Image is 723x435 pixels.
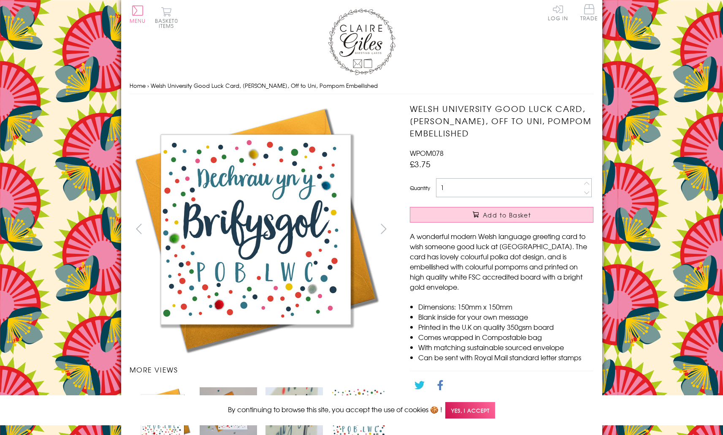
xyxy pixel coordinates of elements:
[130,219,149,238] button: prev
[129,103,382,356] img: Welsh University Good Luck Card, Dotty, Off to Uni, Pompom Embellished
[130,17,146,24] span: Menu
[328,8,395,75] img: Claire Giles Greetings Cards
[410,103,593,139] h1: Welsh University Good Luck Card, [PERSON_NAME], Off to Uni, Pompom Embellished
[393,103,646,328] img: Welsh University Good Luck Card, Dotty, Off to Uni, Pompom Embellished
[418,312,593,322] li: Blank inside for your own message
[483,211,531,219] span: Add to Basket
[418,302,593,312] li: Dimensions: 150mm x 150mm
[580,4,598,22] a: Trade
[418,352,593,362] li: Can be sent with Royal Mail standard letter stamps
[374,219,393,238] button: next
[410,207,593,223] button: Add to Basket
[410,148,444,158] span: WPOM078
[130,77,594,95] nav: breadcrumbs
[159,17,178,30] span: 0 items
[410,231,593,292] p: A wonderful modern Welsh language greeting card to wish someone good luck at [GEOGRAPHIC_DATA]. T...
[130,5,146,23] button: Menu
[580,4,598,21] span: Trade
[410,158,431,170] span: £3.75
[147,82,149,90] span: ›
[418,322,593,332] li: Printed in the U.K on quality 350gsm board
[130,364,393,375] h3: More views
[130,82,146,90] a: Home
[445,402,495,419] span: Yes, I accept
[151,82,378,90] span: Welsh University Good Luck Card, [PERSON_NAME], Off to Uni, Pompom Embellished
[410,184,430,192] label: Quantity
[418,332,593,342] li: Comes wrapped in Compostable bag
[548,4,568,21] a: Log In
[418,342,593,352] li: With matching sustainable sourced envelope
[155,7,178,28] button: Basket0 items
